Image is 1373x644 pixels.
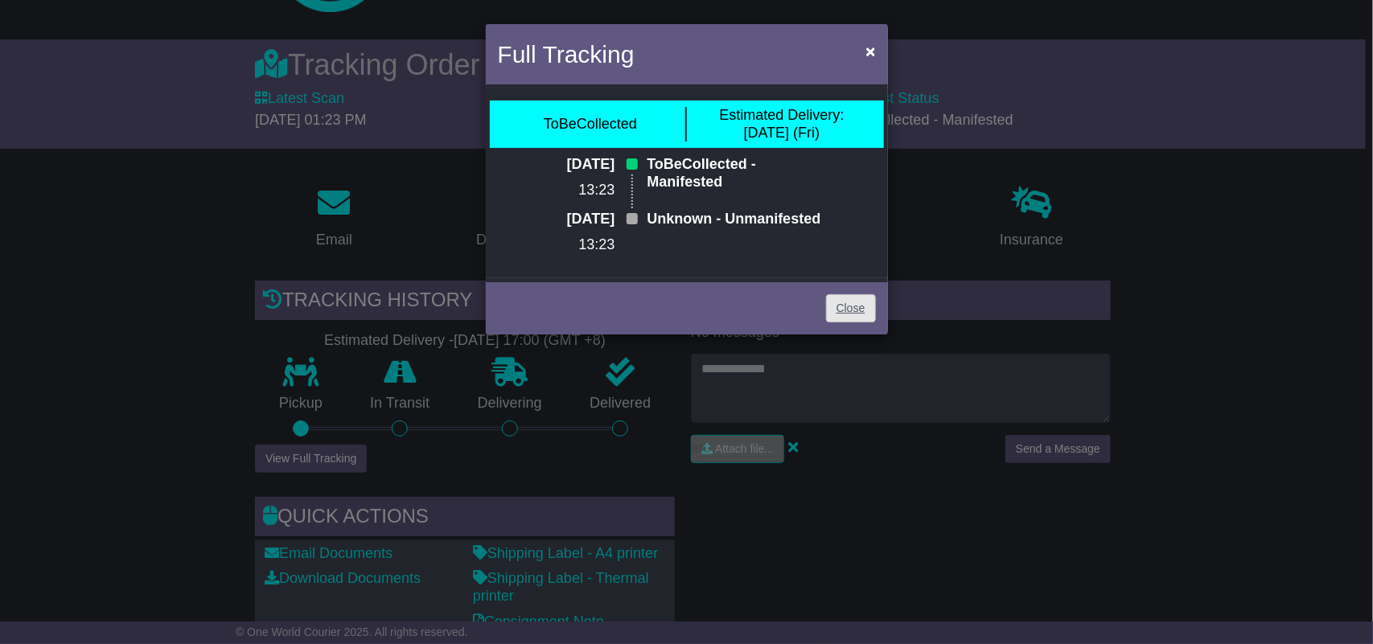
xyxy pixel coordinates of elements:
p: ToBeCollected - Manifested [647,156,820,191]
p: [DATE] [552,211,615,228]
span: Estimated Delivery: [719,107,844,123]
div: [DATE] (Fri) [719,107,844,142]
p: 13:23 [552,236,615,254]
p: 13:23 [552,182,615,199]
p: Unknown - Unmanifested [647,211,820,228]
div: ToBeCollected [544,116,637,133]
a: Close [826,294,876,322]
button: Close [857,35,883,68]
span: × [865,42,875,60]
h4: Full Tracking [498,36,635,72]
p: [DATE] [552,156,615,174]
